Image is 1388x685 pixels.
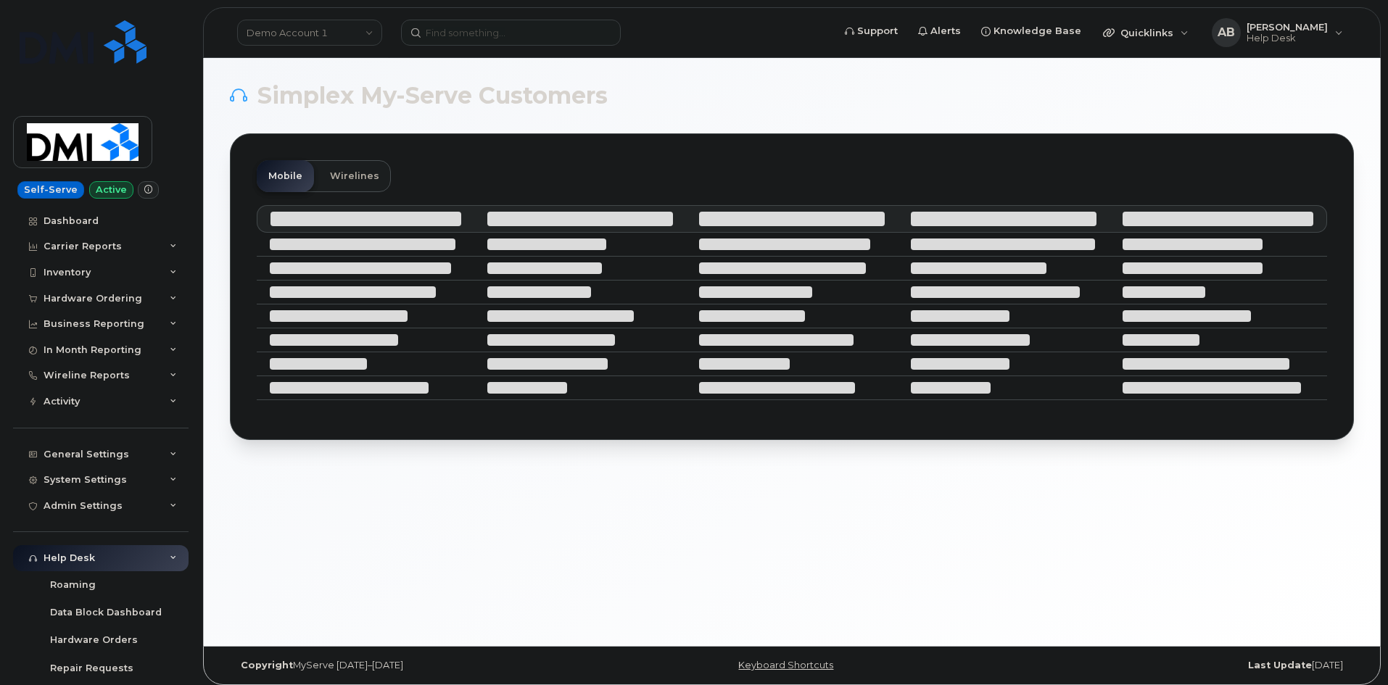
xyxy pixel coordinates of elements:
a: Wirelines [318,160,391,192]
a: Keyboard Shortcuts [738,660,833,671]
div: [DATE] [979,660,1354,671]
span: Simplex My-Serve Customers [257,85,608,107]
strong: Copyright [241,660,293,671]
strong: Last Update [1248,660,1312,671]
a: Mobile [257,160,314,192]
div: MyServe [DATE]–[DATE] [230,660,605,671]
